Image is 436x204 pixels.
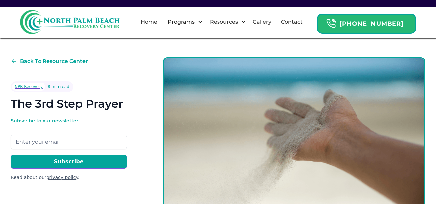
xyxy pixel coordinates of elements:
a: Back To Resource Center [11,57,88,65]
input: Subscribe [11,155,127,169]
div: Programs [162,11,204,33]
a: Header Calendar Icons[PHONE_NUMBER] [317,10,416,34]
div: Back To Resource Center [20,57,88,65]
div: Programs [166,18,196,26]
div: 8 min read [48,83,69,90]
img: Header Calendar Icons [326,18,336,29]
div: Subscribe to our newsletter [11,117,127,124]
a: Home [137,11,161,33]
a: privacy policy [46,175,78,180]
a: Gallery [249,11,275,33]
a: NPB Recovery [12,83,45,91]
strong: [PHONE_NUMBER] [339,20,404,27]
div: NPB Recovery [15,83,43,90]
div: Resources [204,11,248,33]
a: Contact [277,11,306,33]
div: Read about our . [11,174,127,181]
h1: The 3rd Step Prayer [11,97,123,111]
form: Email Form [11,117,127,181]
div: Resources [208,18,240,26]
input: Enter your email [11,135,127,149]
